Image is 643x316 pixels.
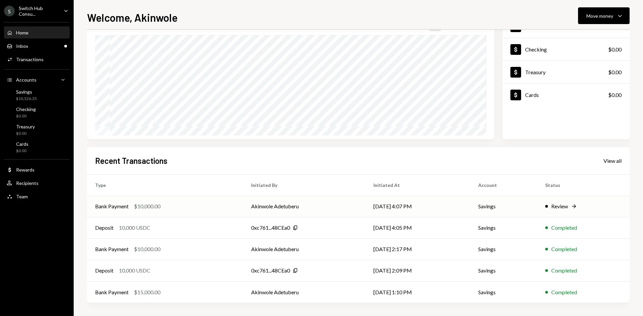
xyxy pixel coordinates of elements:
[16,89,37,95] div: Savings
[4,164,70,176] a: Rewards
[4,177,70,189] a: Recipients
[4,190,70,202] a: Team
[16,96,37,102] div: $10,526.35
[16,30,28,35] div: Home
[87,11,177,24] h1: Welcome, Akinwole
[502,38,630,61] a: Checking$0.00
[4,122,70,138] a: Treasury$0.00
[551,267,577,275] div: Completed
[365,217,470,238] td: [DATE] 4:05 PM
[16,148,28,154] div: $0.00
[251,224,290,232] div: 0xc761...48CEa0
[95,288,129,296] div: Bank Payment
[551,245,577,253] div: Completed
[134,245,160,253] div: $10,000.00
[365,238,470,260] td: [DATE] 2:17 PM
[608,45,622,54] div: $0.00
[608,68,622,76] div: $0.00
[525,92,539,98] div: Cards
[4,139,70,155] a: Cards$0.00
[119,267,150,275] div: 10,000 USDC
[243,238,365,260] td: Akinwole Adetuberu
[551,224,577,232] div: Completed
[578,7,630,24] button: Move money
[243,174,365,196] th: Initiated By
[4,40,70,52] a: Inbox
[95,245,129,253] div: Bank Payment
[608,91,622,99] div: $0.00
[16,167,34,173] div: Rewards
[119,224,150,232] div: 10,000 USDC
[470,174,537,196] th: Account
[4,87,70,103] a: Savings$10,526.35
[16,113,36,119] div: $0.00
[251,267,290,275] div: 0xc761...48CEa0
[525,46,547,52] div: Checking
[16,106,36,112] div: Checking
[16,141,28,147] div: Cards
[19,5,58,17] div: Switch Hub Consu...
[537,174,630,196] th: Status
[16,131,35,136] div: $0.00
[365,174,470,196] th: Initiated At
[365,260,470,281] td: [DATE] 2:09 PM
[16,43,28,49] div: Inbox
[4,74,70,86] a: Accounts
[586,12,613,19] div: Move money
[16,77,37,83] div: Accounts
[243,196,365,217] td: Akinwole Adetuberu
[4,6,15,16] div: S
[551,288,577,296] div: Completed
[95,155,167,166] h2: Recent Transactions
[16,194,28,199] div: Team
[502,61,630,83] a: Treasury$0.00
[603,157,622,164] div: View all
[16,180,39,186] div: Recipients
[87,174,243,196] th: Type
[95,202,129,210] div: Bank Payment
[4,26,70,38] a: Home
[470,260,537,281] td: Savings
[134,288,160,296] div: $15,000.00
[365,281,470,303] td: [DATE] 1:10 PM
[470,196,537,217] td: Savings
[4,53,70,65] a: Transactions
[95,267,114,275] div: Deposit
[470,238,537,260] td: Savings
[525,69,546,75] div: Treasury
[603,157,622,164] a: View all
[470,217,537,238] td: Savings
[4,104,70,120] a: Checking$0.00
[134,202,160,210] div: $10,000.00
[95,224,114,232] div: Deposit
[365,196,470,217] td: [DATE] 4:07 PM
[551,202,568,210] div: Review
[243,281,365,303] td: Akinwole Adetuberu
[470,281,537,303] td: Savings
[502,84,630,106] a: Cards$0.00
[16,124,35,129] div: Treasury
[16,57,44,62] div: Transactions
